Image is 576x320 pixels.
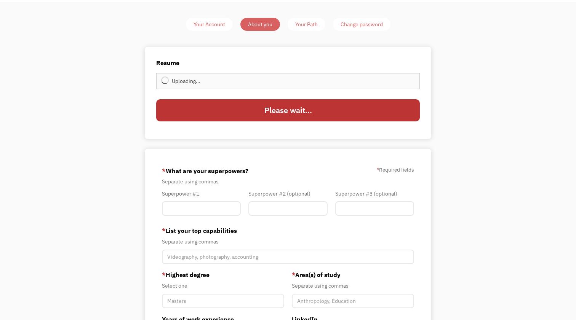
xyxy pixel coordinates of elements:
[162,237,414,246] div: Separate using commas
[288,18,325,31] a: Your Path
[292,281,414,290] div: Separate using commas
[333,18,390,31] a: Change password
[162,177,414,186] div: Separate using commas
[162,281,284,290] div: Select one
[186,18,233,31] a: Your Account
[162,165,248,177] label: What are your superpowers?
[156,99,420,121] input: Please wait...
[335,189,414,198] div: Superpower #3 (optional)
[194,20,225,29] div: Your Account
[162,226,414,235] label: List your top capabilities
[240,18,280,31] a: About you
[162,189,241,198] div: Superpower #1
[248,20,272,29] div: About you
[162,270,284,279] label: Highest degree
[292,270,414,279] label: Area(s) of study
[156,58,420,127] form: Member-Update-Form-Resume
[172,76,200,86] div: Uploading...
[341,20,383,29] div: Change password
[295,20,318,29] div: Your Path
[248,189,327,198] div: Superpower #2 (optional)
[156,58,420,67] label: Resume
[377,165,414,174] label: Required fields
[292,294,414,308] input: Anthropology, Education
[162,250,414,264] input: Videography, photography, accounting
[162,294,284,308] input: Masters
